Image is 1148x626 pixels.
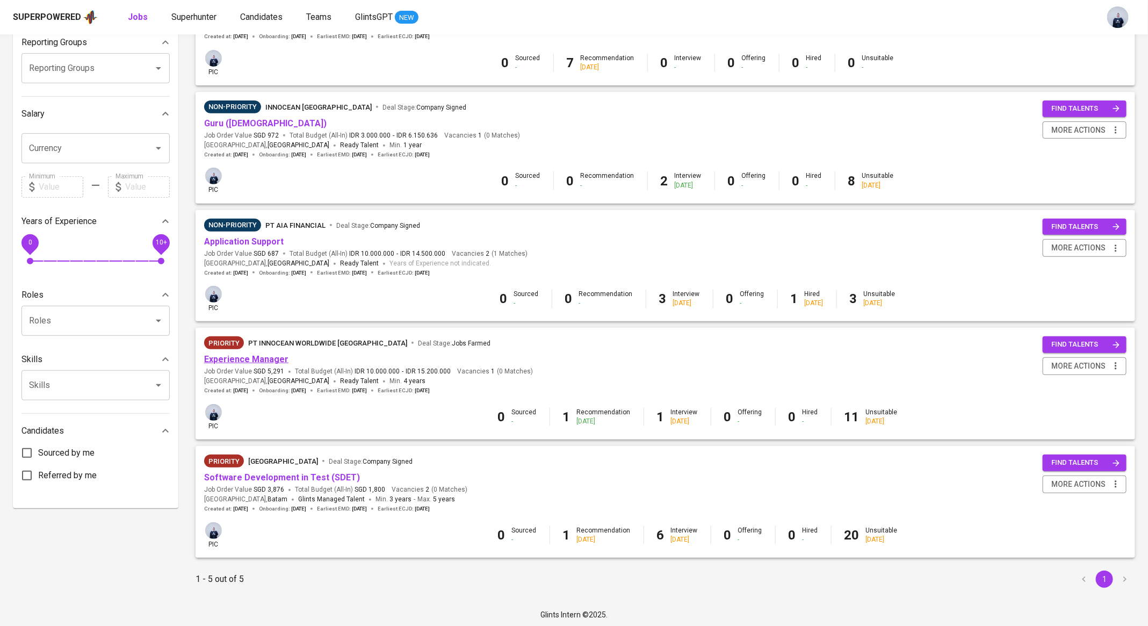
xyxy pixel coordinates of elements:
[577,417,631,426] div: [DATE]
[233,387,248,394] span: [DATE]
[403,141,422,149] span: 1 year
[675,181,702,190] div: [DATE]
[675,54,702,72] div: Interview
[866,535,898,544] div: [DATE]
[355,485,385,494] span: SGD 1,800
[418,340,490,347] span: Deal Stage :
[196,573,244,586] p: 1 - 5 out of 5
[204,376,329,387] span: [GEOGRAPHIC_DATA] ,
[204,102,261,112] span: Non-Priority
[516,181,540,190] div: -
[1051,457,1120,469] span: find talents
[844,528,860,543] b: 20
[673,290,700,308] div: Interview
[726,291,734,306] b: 0
[864,299,896,308] div: [DATE]
[415,505,430,513] span: [DATE]
[38,447,95,459] span: Sourced by me
[204,456,244,467] span: Priority
[204,219,261,232] div: Sufficient Talents in Pipeline
[671,526,698,544] div: Interview
[671,417,698,426] div: [DATE]
[1051,241,1106,255] span: more actions
[205,286,222,303] img: annisa@glints.com
[500,291,508,306] b: 0
[724,409,732,424] b: 0
[396,249,398,258] span: -
[805,299,824,308] div: [DATE]
[415,33,430,40] span: [DATE]
[205,404,222,421] img: annisa@glints.com
[565,291,573,306] b: 0
[1043,455,1127,471] button: find talents
[393,131,394,140] span: -
[671,535,698,544] div: [DATE]
[204,338,244,349] span: Priority
[489,367,495,376] span: 1
[806,63,822,72] div: -
[862,63,894,72] div: -
[805,290,824,308] div: Hired
[516,63,540,72] div: -
[866,526,898,544] div: Unsuitable
[21,420,170,442] div: Candidates
[806,171,822,190] div: Hired
[850,291,857,306] b: 3
[728,174,735,189] b: 0
[352,151,367,159] span: [DATE]
[204,367,284,376] span: Job Order Value
[204,249,279,258] span: Job Order Value
[389,258,491,269] span: Years of Experience not indicated.
[233,33,248,40] span: [DATE]
[512,535,537,544] div: -
[1051,221,1120,233] span: find talents
[424,485,429,494] span: 2
[290,249,445,258] span: Total Budget (All-In)
[415,151,430,159] span: [DATE]
[738,408,762,426] div: Offering
[581,54,634,72] div: Recommendation
[579,299,633,308] div: -
[291,151,306,159] span: [DATE]
[204,403,223,431] div: pic
[417,495,455,503] span: Max.
[433,495,455,503] span: 5 years
[740,290,764,308] div: Offering
[306,12,331,22] span: Teams
[803,408,818,426] div: Hired
[204,494,287,505] span: [GEOGRAPHIC_DATA] ,
[39,176,83,198] input: Value
[738,535,762,544] div: -
[862,181,894,190] div: [DATE]
[21,36,87,49] p: Reporting Groups
[444,131,520,140] span: Vacancies ( 0 Matches )
[151,61,166,76] button: Open
[204,354,288,364] a: Experience Manager
[738,417,762,426] div: -
[803,417,818,426] div: -
[21,424,64,437] p: Candidates
[38,469,97,482] span: Referred by me
[661,174,668,189] b: 2
[416,104,466,111] span: Company Signed
[862,54,894,72] div: Unsuitable
[268,494,287,505] span: Batam
[1051,478,1106,491] span: more actions
[317,387,367,394] span: Earliest EMD :
[254,485,284,494] span: SGD 3,876
[340,141,379,149] span: Ready Talent
[514,290,539,308] div: Sourced
[340,260,379,267] span: Ready Talent
[382,104,466,111] span: Deal Stage :
[581,63,634,72] div: [DATE]
[742,63,766,72] div: -
[291,269,306,277] span: [DATE]
[389,141,422,149] span: Min.
[789,409,796,424] b: 0
[204,118,327,128] a: Guru ([DEMOGRAPHIC_DATA])
[291,33,306,40] span: [DATE]
[21,349,170,370] div: Skills
[233,151,248,159] span: [DATE]
[402,367,403,376] span: -
[1043,100,1127,117] button: find talents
